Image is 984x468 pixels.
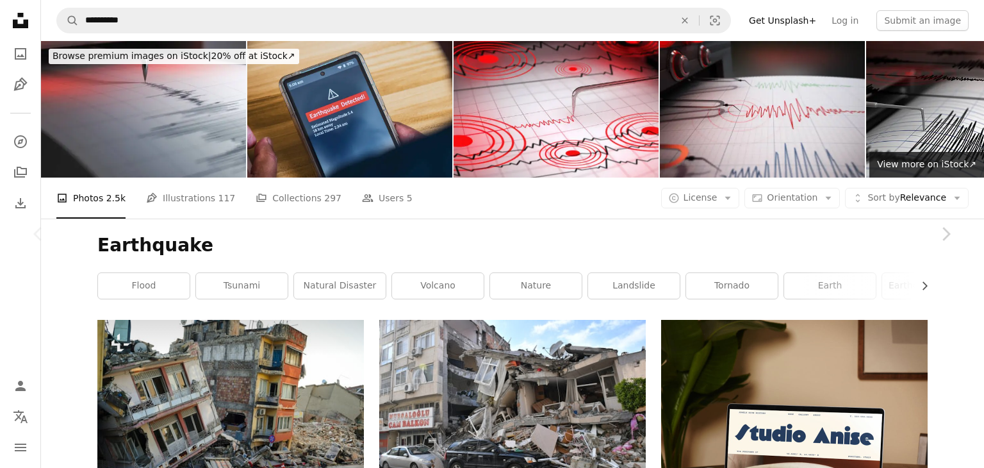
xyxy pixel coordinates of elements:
[247,41,452,178] img: Earthquake detection alert notification on smartphone.
[56,8,731,33] form: Find visuals sitewide
[671,8,699,33] button: Clear
[741,10,824,31] a: Get Unsplash+
[8,72,33,97] a: Illustrations
[8,41,33,67] a: Photos
[490,273,582,299] a: nature
[362,178,413,219] a: Users 5
[767,192,817,203] span: Orientation
[8,129,33,155] a: Explore
[196,273,288,299] a: tsunami
[824,10,866,31] a: Log in
[867,192,946,205] span: Relevance
[49,49,299,64] div: 20% off at iStock ↗
[379,403,646,414] a: a car is parked in front of a destroyed building
[41,41,307,72] a: Browse premium images on iStock|20% off at iStock↗
[41,41,246,178] img: Seismograph and Earthquake
[146,178,235,219] a: Illustrations 117
[845,188,969,208] button: Sort byRelevance
[8,373,33,399] a: Log in / Sign up
[8,435,33,460] button: Menu
[686,273,778,299] a: tornado
[57,8,79,33] button: Search Unsplash
[97,234,928,257] h1: Earthquake
[454,41,659,178] img: Seismic Waves Analysis
[392,273,484,299] a: volcano
[97,403,364,414] a: a building that has been torn down by a crane
[867,192,899,203] span: Sort by
[218,191,236,205] span: 117
[53,51,211,61] span: Browse premium images on iStock |
[907,172,984,296] a: Next
[744,188,840,208] button: Orientation
[661,188,740,208] button: License
[869,152,984,178] a: View more on iStock↗
[684,192,717,203] span: License
[8,160,33,185] a: Collections
[588,273,680,299] a: landslide
[700,8,730,33] button: Visual search
[877,159,976,169] span: View more on iStock ↗
[407,191,413,205] span: 5
[660,41,865,178] img: Seismograph printing seismic activity records of a severe earthquake
[98,273,190,299] a: flood
[784,273,876,299] a: earth
[8,404,33,430] button: Language
[882,273,974,299] a: earthquake damage
[324,191,341,205] span: 297
[256,178,341,219] a: Collections 297
[876,10,969,31] button: Submit an image
[294,273,386,299] a: natural disaster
